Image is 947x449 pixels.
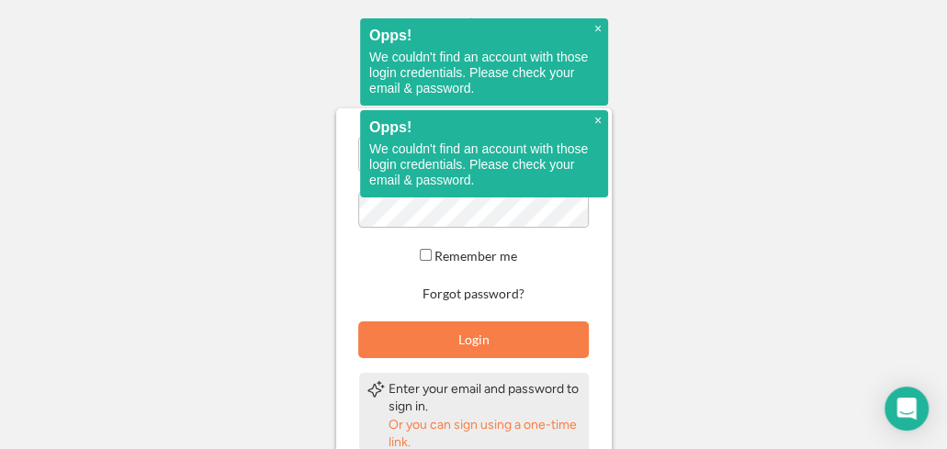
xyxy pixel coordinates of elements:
button: Forgot password? [420,286,527,303]
h2: Opps! [369,28,599,43]
div: or [468,12,479,30]
h2: Opps! [369,119,599,135]
span: × [594,21,602,37]
label: Remember me [434,248,517,264]
button: Login [358,321,589,358]
p: We couldn't find an account with those login credentials. Please check your email & password. [369,50,599,96]
span: × [594,113,602,129]
p: We couldn't find an account with those login credentials. Please check your email & password. [369,141,599,188]
div: Enter your email and password to sign in. [389,380,581,416]
div: Open Intercom Messenger [885,387,929,431]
